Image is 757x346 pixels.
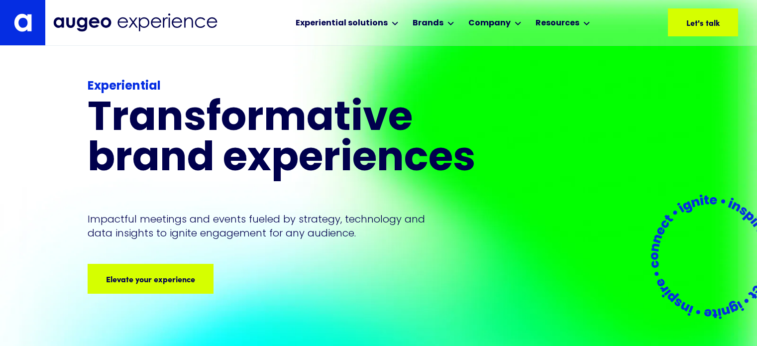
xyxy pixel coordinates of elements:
p: Impactful meetings and events fueled by strategy, technology and data insights to ignite engageme... [88,212,430,240]
img: Augeo's "a" monogram decorative logo in white. [14,13,32,32]
div: Company [468,17,511,29]
div: Brands [413,17,443,29]
a: Elevate your experience [88,264,214,294]
div: Experiential [88,78,518,96]
div: Resources [536,17,579,29]
div: Experiential solutions [296,17,388,29]
img: Augeo Experience business unit full logo in midnight blue. [53,13,217,32]
a: Let's talk [668,8,738,36]
h1: Transformative brand experiences [88,100,518,180]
